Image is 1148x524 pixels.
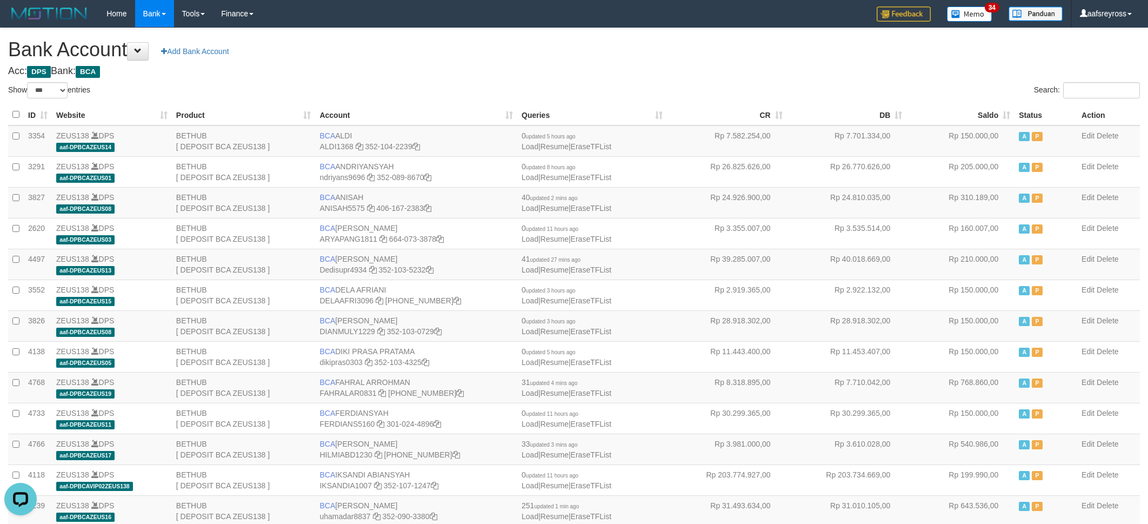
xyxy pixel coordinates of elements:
[1097,316,1118,325] a: Delete
[522,316,576,325] span: 0
[319,450,372,459] a: HILMIABD1230
[172,280,316,310] td: BETHUB [ DEPOSIT BCA ZEUS138 ]
[319,286,335,294] span: BCA
[787,104,907,125] th: DB: activate to sort column ascending
[1097,255,1118,263] a: Delete
[315,403,517,434] td: FERDIANSYAH 301-024-4896
[1032,286,1043,295] span: Paused
[24,218,52,249] td: 2620
[522,131,576,140] span: 0
[530,380,578,386] span: updated 4 mins ago
[1034,82,1140,98] label: Search:
[24,104,52,125] th: ID: activate to sort column ascending
[522,162,611,182] span: | |
[319,358,362,367] a: dikipras0303
[172,403,316,434] td: BETHUB [ DEPOSIT BCA ZEUS138 ]
[1032,224,1043,234] span: Paused
[1019,317,1030,326] span: Active
[377,327,385,336] a: Copy DIANMULY1229 to clipboard
[56,440,89,448] a: ZEUS138
[1082,131,1094,140] a: Edit
[172,310,316,341] td: BETHUB [ DEPOSIT BCA ZEUS138 ]
[8,82,90,98] label: Show entries
[319,512,370,521] a: uhamadar8837
[787,218,907,249] td: Rp 3.535.514,00
[1082,193,1094,202] a: Edit
[375,450,382,459] a: Copy HILMIABD1230 to clipboard
[522,224,611,243] span: | |
[56,409,89,417] a: ZEUS138
[1019,132,1030,141] span: Active
[56,266,115,275] span: aaf-DPBCAZEUS13
[56,347,89,356] a: ZEUS138
[373,512,381,521] a: Copy uhamadar8837 to clipboard
[172,125,316,157] td: BETHUB [ DEPOSIT BCA ZEUS138 ]
[667,310,787,341] td: Rp 28.918.302,00
[540,204,569,213] a: Resume
[522,235,538,243] a: Load
[76,66,100,78] span: BCA
[1032,132,1043,141] span: Paused
[56,224,89,233] a: ZEUS138
[315,372,517,403] td: FAHRAL ARROHMAN [PHONE_NUMBER]
[172,372,316,403] td: BETHUB [ DEPOSIT BCA ZEUS138 ]
[947,6,992,22] img: Button%20Memo.svg
[1019,255,1030,264] span: Active
[56,389,115,399] span: aaf-DPBCAZEUS19
[906,310,1014,341] td: Rp 150.000,00
[27,66,51,78] span: DPS
[571,358,611,367] a: EraseTFList
[787,372,907,403] td: Rp 7.710.042,00
[540,142,569,151] a: Resume
[56,420,115,429] span: aaf-DPBCAZEUS11
[522,255,580,263] span: 41
[667,218,787,249] td: Rp 3.355.007,00
[906,104,1014,125] th: Saldo: activate to sort column ascending
[667,104,787,125] th: CR: activate to sort column ascending
[315,434,517,465] td: [PERSON_NAME] [PHONE_NUMBER]
[24,341,52,372] td: 4138
[571,142,611,151] a: EraseTFList
[319,440,335,448] span: BCA
[315,104,517,125] th: Account: activate to sort column ascending
[8,5,90,22] img: MOTION_logo.png
[27,82,68,98] select: Showentries
[526,134,576,140] span: updated 5 hours ago
[56,359,115,368] span: aaf-DPBCAZEUS05
[56,143,115,152] span: aaf-DPBCAZEUS14
[906,341,1014,372] td: Rp 150.000,00
[8,66,1140,77] h4: Acc: Bank:
[369,266,377,274] a: Copy Dedisupr4934 to clipboard
[522,173,538,182] a: Load
[412,142,420,151] a: Copy 3521042239 to clipboard
[56,204,115,214] span: aaf-DPBCAZEUS08
[540,481,569,490] a: Resume
[1082,409,1094,417] a: Edit
[1097,409,1118,417] a: Delete
[906,125,1014,157] td: Rp 150.000,00
[367,173,375,182] a: Copy ndriyans9696 to clipboard
[319,378,335,387] span: BCA
[315,187,517,218] td: ANISAH 406-167-2383
[424,173,431,182] a: Copy 3520898670 to clipboard
[24,156,52,187] td: 3291
[453,296,461,305] a: Copy 8692458639 to clipboard
[56,328,115,337] span: aaf-DPBCAZEUS08
[1032,255,1043,264] span: Paused
[319,327,375,336] a: DIANMULY1229
[667,280,787,310] td: Rp 2.919.365,00
[522,286,611,305] span: | |
[1082,347,1094,356] a: Edit
[571,296,611,305] a: EraseTFList
[315,218,517,249] td: [PERSON_NAME] 664-073-3878
[1032,348,1043,357] span: Paused
[365,358,372,367] a: Copy dikipras0303 to clipboard
[1082,286,1094,294] a: Edit
[56,174,115,183] span: aaf-DPBCAZEUS01
[517,104,667,125] th: Queries: activate to sort column ascending
[526,411,578,417] span: updated 11 hours ago
[315,465,517,495] td: IKSANDI ABIANSYAH 352-107-1247
[172,249,316,280] td: BETHUB [ DEPOSIT BCA ZEUS138 ]
[434,327,442,336] a: Copy 3521030729 to clipboard
[1019,286,1030,295] span: Active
